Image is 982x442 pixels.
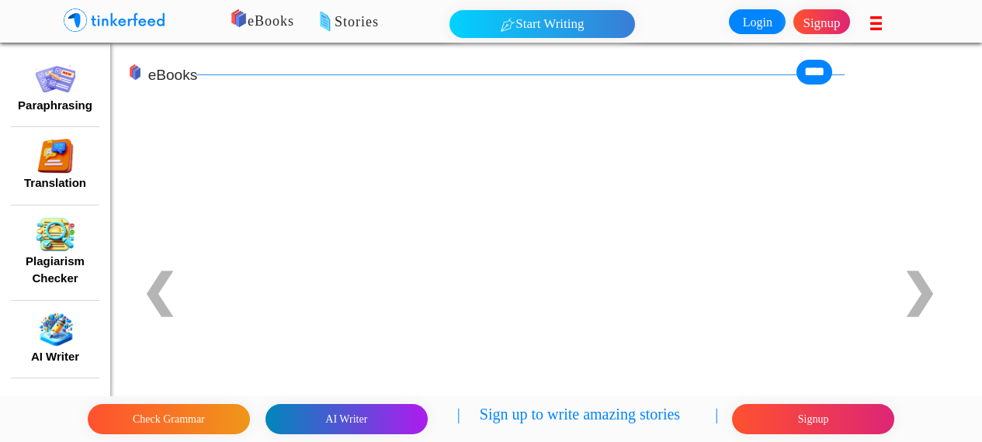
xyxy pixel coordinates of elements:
a: ❯ [888,246,967,337]
img: translate%20icon.png [36,139,75,174]
button: AI Writer [26,347,84,367]
img: 1.png [36,313,75,347]
a: Signup [793,9,850,34]
img: ... [633,99,807,329]
p: Stories [271,12,703,33]
img: ... [88,99,262,329]
p: eBooks [210,11,642,33]
button: Signup [732,404,894,434]
button: Start Writing [449,10,635,38]
button: Translation [19,174,91,193]
img: ... [451,99,625,329]
button: AI Writer [265,404,428,434]
img: paraphrase.png [36,61,75,96]
button: Paraphrasing [13,96,97,116]
img: ... [269,99,443,329]
button: Check Grammar [88,404,250,434]
p: | Sign up to write amazing stories | [457,402,718,436]
img: 2.png [36,217,75,252]
a: ❮ [128,246,190,337]
h2: eBooks [148,64,200,88]
a: Login [729,9,786,34]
